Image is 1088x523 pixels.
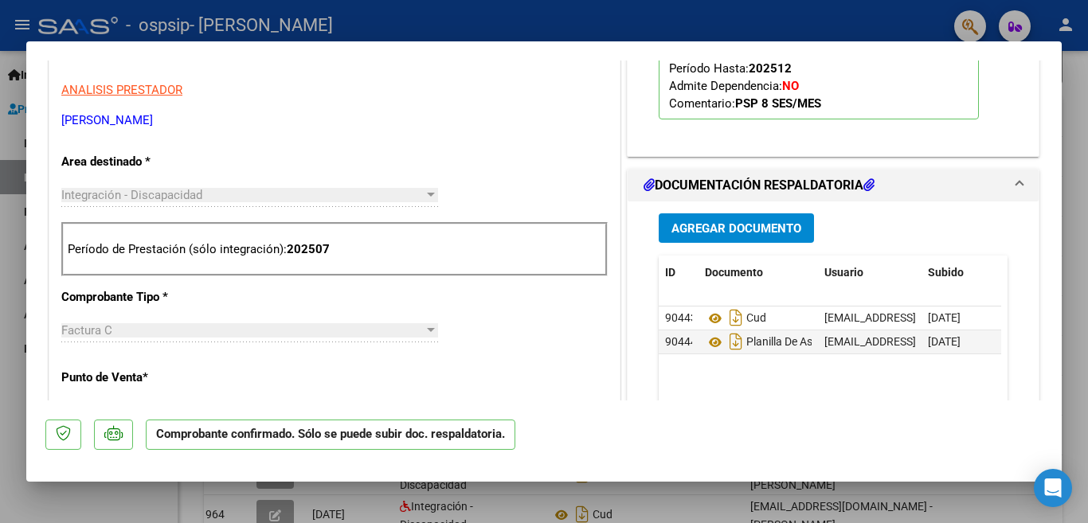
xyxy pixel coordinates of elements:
[726,305,746,330] i: Descargar documento
[659,256,699,290] datatable-header-cell: ID
[669,9,957,111] span: CUIL: Nombre y Apellido: Período Desde: Período Hasta: Admite Dependencia:
[726,329,746,354] i: Descargar documento
[824,266,863,279] span: Usuario
[146,420,515,451] p: Comprobante confirmado. Sólo se puede subir doc. respaldatoria.
[61,188,202,202] span: Integración - Discapacidad
[699,256,818,290] datatable-header-cell: Documento
[287,242,330,256] strong: 202507
[61,153,225,171] p: Area destinado *
[628,170,1039,201] mat-expansion-panel-header: DOCUMENTACIÓN RESPALDATORIA
[659,213,814,243] button: Agregar Documento
[669,96,821,111] span: Comentario:
[928,335,961,348] span: [DATE]
[61,323,112,338] span: Factura C
[705,336,851,349] span: Planilla De Asistencia
[705,266,763,279] span: Documento
[61,111,608,130] p: [PERSON_NAME]
[61,369,225,387] p: Punto de Venta
[644,176,875,195] h1: DOCUMENTACIÓN RESPALDATORIA
[671,221,801,236] span: Agregar Documento
[705,312,766,325] span: Cud
[665,335,697,348] span: 90444
[665,311,697,324] span: 90443
[782,79,799,93] strong: NO
[928,266,964,279] span: Subido
[749,61,792,76] strong: 202512
[928,311,961,324] span: [DATE]
[1034,469,1072,507] div: Open Intercom Messenger
[68,240,601,259] p: Período de Prestación (sólo integración):
[665,266,675,279] span: ID
[818,256,922,290] datatable-header-cell: Usuario
[735,96,821,111] strong: PSP 8 SES/MES
[61,288,225,306] p: Comprobante Tipo *
[922,256,1001,290] datatable-header-cell: Subido
[61,83,182,97] span: ANALISIS PRESTADOR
